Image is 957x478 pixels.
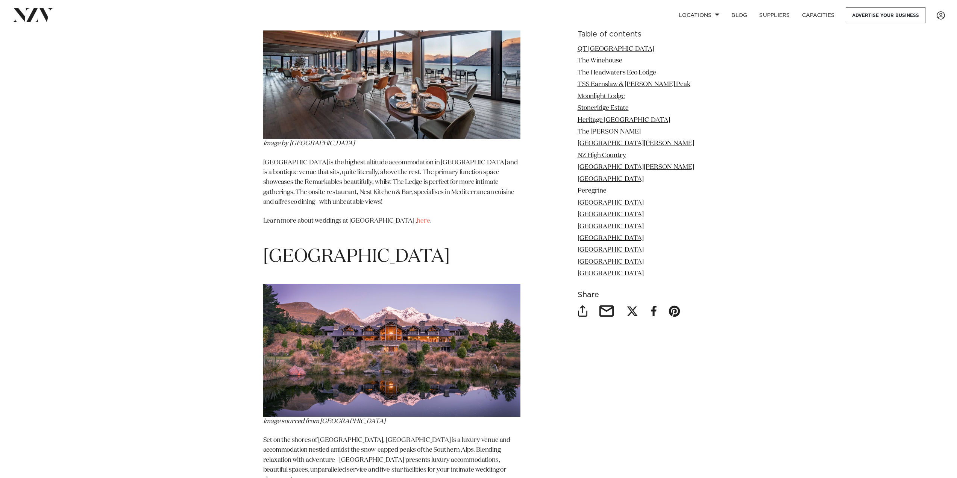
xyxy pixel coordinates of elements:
[846,7,925,23] a: Advertise your business
[578,235,644,241] a: [GEOGRAPHIC_DATA]
[12,8,53,22] img: nzv-logo.png
[725,7,753,23] a: BLOG
[578,117,670,123] a: Heritage [GEOGRAPHIC_DATA]
[578,176,644,182] a: [GEOGRAPHIC_DATA]
[578,70,656,76] a: The Headwaters Eco Lodge
[578,211,644,218] a: [GEOGRAPHIC_DATA]
[578,58,622,64] a: The Winehouse
[578,152,626,159] a: NZ High Country
[578,141,694,147] a: [GEOGRAPHIC_DATA][PERSON_NAME]
[578,93,625,100] a: Moonlight Lodge
[578,291,694,299] h6: Share
[578,259,644,265] a: [GEOGRAPHIC_DATA]
[578,200,644,206] a: [GEOGRAPHIC_DATA]
[578,129,641,135] a: The [PERSON_NAME]
[578,223,644,230] a: [GEOGRAPHIC_DATA]
[263,347,520,424] span: Image sourced from [GEOGRAPHIC_DATA]
[578,188,607,194] a: Peregrine
[263,248,450,266] span: [GEOGRAPHIC_DATA]
[417,218,430,224] a: here
[578,164,694,170] a: [GEOGRAPHIC_DATA][PERSON_NAME]
[578,270,644,277] a: [GEOGRAPHIC_DATA]
[578,81,690,88] a: TSS Earnslaw & [PERSON_NAME] Peak
[796,7,841,23] a: Capacities
[263,158,520,208] p: [GEOGRAPHIC_DATA] is the highest altitude accommodation in [GEOGRAPHIC_DATA] and is a boutique ve...
[263,140,355,147] span: Image by [GEOGRAPHIC_DATA]
[578,46,654,52] a: QT [GEOGRAPHIC_DATA]
[578,30,694,38] h6: Table of contents
[673,7,725,23] a: Locations
[263,218,432,224] span: Learn more about weddings at [GEOGRAPHIC_DATA] , .
[753,7,796,23] a: SUPPLIERS
[578,247,644,253] a: [GEOGRAPHIC_DATA]
[578,105,629,111] a: Stoneridge Estate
